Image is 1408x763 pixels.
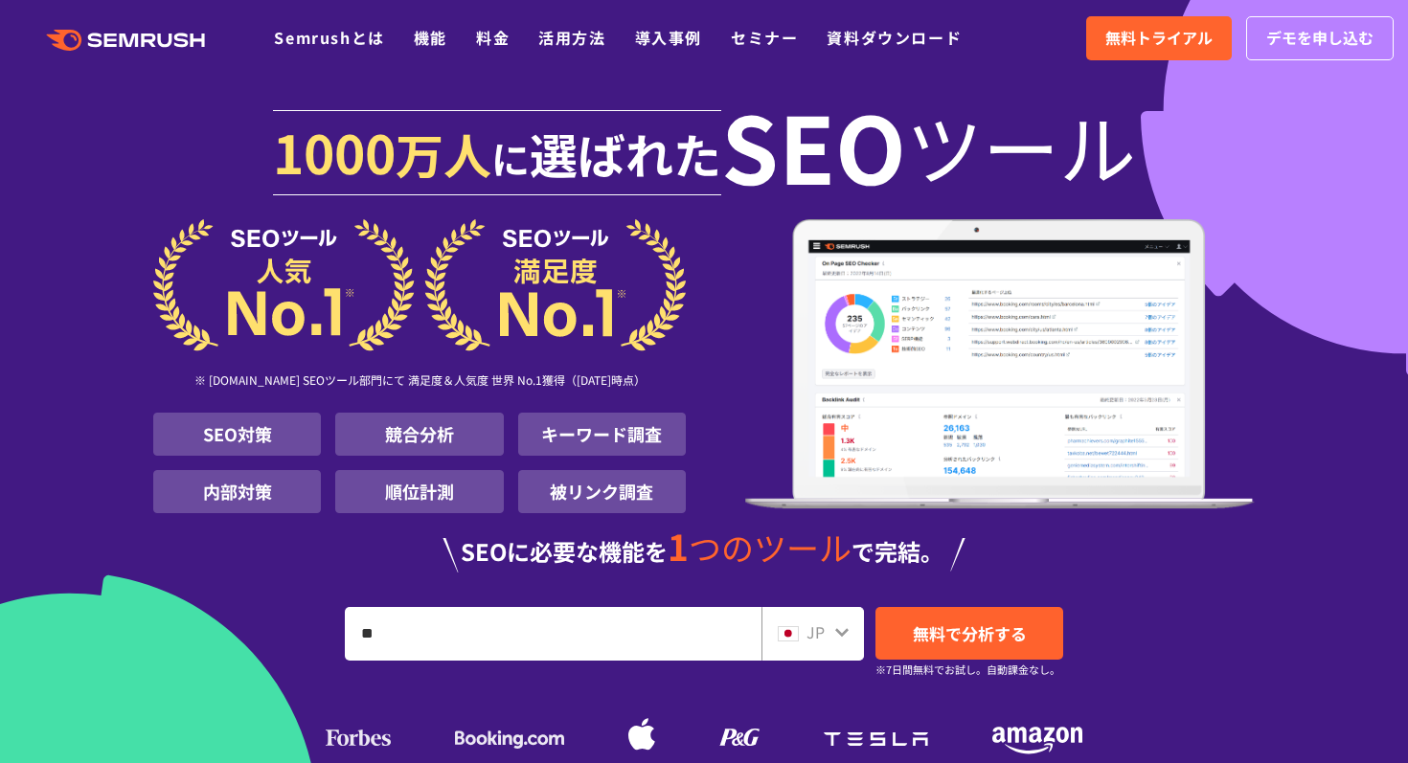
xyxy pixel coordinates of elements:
a: 料金 [476,26,510,49]
li: 被リンク調査 [518,470,686,513]
a: Semrushとは [274,26,384,49]
a: 資料ダウンロード [827,26,962,49]
span: に [491,130,530,186]
a: セミナー [731,26,798,49]
a: 機能 [414,26,447,49]
input: URL、キーワードを入力してください [346,608,761,660]
a: デモを申し込む [1246,16,1394,60]
span: SEO [721,107,906,184]
span: ツール [906,107,1136,184]
li: 内部対策 [153,470,321,513]
a: 活用方法 [538,26,605,49]
span: 無料トライアル [1105,26,1213,51]
span: 無料で分析する [913,621,1027,645]
li: 順位計測 [335,470,503,513]
li: 競合分析 [335,413,503,456]
a: 無料トライアル [1086,16,1232,60]
span: 1000 [273,113,396,190]
a: 無料で分析する [875,607,1063,660]
span: 万人 [396,119,491,188]
span: JP [806,620,825,643]
li: キーワード調査 [518,413,686,456]
div: SEOに必要な機能を [153,528,1255,572]
span: 選ばれた [530,119,721,188]
span: 1 [668,520,689,572]
a: 導入事例 [635,26,702,49]
span: デモを申し込む [1266,26,1374,51]
li: SEO対策 [153,413,321,456]
span: つのツール [689,524,852,571]
span: で完結。 [852,534,943,568]
div: ※ [DOMAIN_NAME] SEOツール部門にて 満足度＆人気度 世界 No.1獲得（[DATE]時点） [153,351,686,413]
small: ※7日間無料でお試し。自動課金なし。 [875,661,1060,679]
